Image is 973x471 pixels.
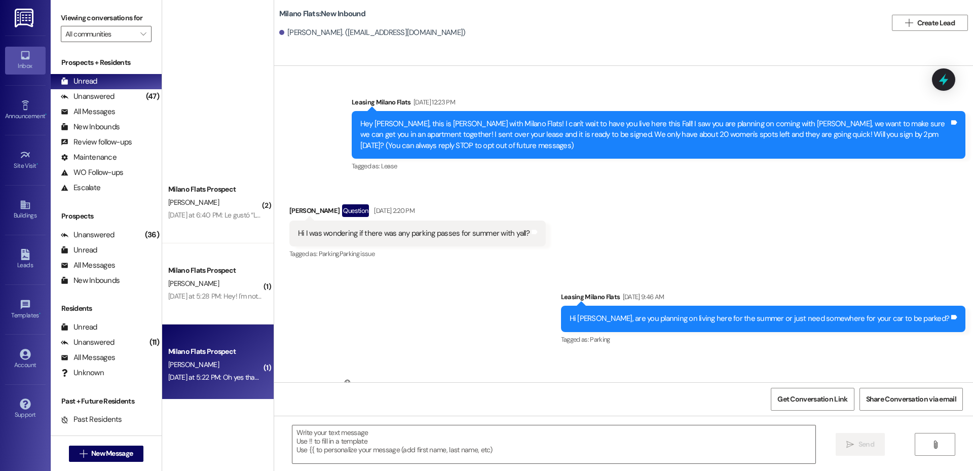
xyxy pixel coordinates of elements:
[352,159,965,173] div: Tagged as:
[168,279,219,288] span: [PERSON_NAME]
[279,9,365,19] b: Milano Flats: New Inbound
[342,204,369,217] div: Question
[61,137,132,148] div: Review follow-ups
[168,292,685,301] div: [DATE] at 5:28 PM: Hey! I'm not even sure. I have one other class and an internship next semester...
[570,313,950,324] div: Hi [PERSON_NAME], are you planning on living here for the summer or just need somewhere for your ...
[561,292,966,306] div: Leasing Milano Flats
[5,346,46,373] a: Account
[61,106,115,117] div: All Messages
[342,377,365,398] div: Neutral
[143,89,162,104] div: (47)
[61,230,115,240] div: Unanswered
[51,211,162,222] div: Prospects
[36,161,38,168] span: •
[5,296,46,323] a: Templates •
[289,246,546,261] div: Tagged as:
[5,246,46,273] a: Leads
[5,196,46,224] a: Buildings
[5,395,46,423] a: Support
[917,18,955,28] span: Create Lead
[61,322,97,333] div: Unread
[5,147,46,174] a: Site Visit •
[858,439,874,450] span: Send
[866,394,956,405] span: Share Conversation via email
[91,448,133,459] span: New Message
[771,388,854,411] button: Get Conversation Link
[168,184,262,195] div: Milano Flats Prospect
[319,249,340,258] span: Parking ,
[45,111,47,118] span: •
[620,292,664,302] div: [DATE] 9:46 AM
[61,245,97,256] div: Unread
[381,162,397,170] span: Lease
[61,152,117,163] div: Maintenance
[846,441,854,449] i: 
[61,10,152,26] label: Viewing conversations for
[5,47,46,74] a: Inbox
[61,122,120,132] div: New Inbounds
[61,167,123,178] div: WO Follow-ups
[168,360,219,369] span: [PERSON_NAME]
[61,368,104,378] div: Unknown
[168,265,262,276] div: Milano Flats Prospect
[51,57,162,68] div: Prospects + Residents
[777,394,847,405] span: Get Conversation Link
[590,335,610,344] span: Parking
[168,346,262,357] div: Milano Flats Prospect
[279,27,466,38] div: [PERSON_NAME]. ([EMAIL_ADDRESS][DOMAIN_NAME])
[289,204,546,221] div: [PERSON_NAME]
[142,227,162,243] div: (36)
[39,310,41,317] span: •
[561,332,966,347] div: Tagged as:
[61,414,122,425] div: Past Residents
[905,19,913,27] i: 
[352,97,965,111] div: Leasing Milano Flats
[859,388,963,411] button: Share Conversation via email
[892,15,968,31] button: Create Lead
[61,183,100,193] div: Escalate
[61,260,115,271] div: All Messages
[61,91,115,102] div: Unanswered
[140,30,146,38] i: 
[61,76,97,87] div: Unread
[931,441,939,449] i: 
[371,205,415,216] div: [DATE] 2:20 PM
[340,249,375,258] span: Parking issue
[298,228,530,239] div: Hi I was wondering if there was any parking passes for summer with yall?
[147,335,162,350] div: (11)
[15,9,35,27] img: ResiDesk Logo
[51,396,162,407] div: Past + Future Residents
[168,373,269,382] div: [DATE] at 5:22 PM: Oh yes thank u!
[411,97,455,107] div: [DATE] 12:23 PM
[836,433,885,456] button: Send
[61,337,115,348] div: Unanswered
[51,303,162,314] div: Residents
[61,352,115,363] div: All Messages
[289,377,492,402] div: [PERSON_NAME]
[80,450,87,458] i: 
[168,198,219,207] span: [PERSON_NAME]
[69,446,144,462] button: New Message
[65,26,135,42] input: All communities
[360,119,949,151] div: Hey [PERSON_NAME], this is [PERSON_NAME] with Milano Flats! I can't wait to have you live here th...
[61,275,120,286] div: New Inbounds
